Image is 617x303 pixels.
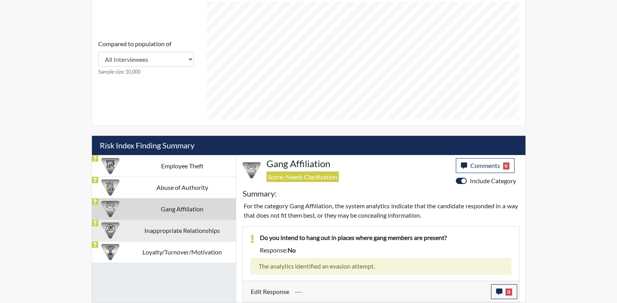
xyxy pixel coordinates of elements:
[243,161,261,179] img: CATEGORY%20ICON-02.2c5dd649.png
[101,243,119,261] img: CATEGORY%20ICON-17.40ef8247.png
[129,155,236,177] td: Employee Theft
[98,68,194,76] small: Sample size: 10,000
[260,233,511,242] p: Do you intend to hang out in places where gang members are present?
[470,176,516,186] label: Include Category
[266,171,339,182] span: Score: Needs Clarification
[250,258,511,274] div: The analytics identified an evasion attempt.
[491,284,517,299] button: 0
[505,289,512,296] span: 0
[456,158,515,173] button: Comments0
[254,245,517,255] div: Response:
[129,220,236,241] td: Inappropriate Relationships
[129,177,236,198] td: Abuse of Authority
[266,158,450,170] h4: Gang Affiliation
[244,201,518,220] p: For the category Gang Affiliation, the system analytics indicate that the candidate responded in ...
[288,246,296,254] span: no
[92,136,525,155] h5: Risk Index Finding Summary
[243,189,277,198] h5: Summary:
[98,39,171,49] label: Compared to population of
[129,198,236,220] td: Gang Affiliation
[503,162,510,170] span: 0
[101,179,119,197] img: CATEGORY%20ICON-01.94e51fac.png
[129,241,236,263] td: Loyalty/Turnover/Motivation
[470,162,500,169] span: Comments
[98,39,194,76] div: Consistency Score comparison among population
[101,222,119,240] img: CATEGORY%20ICON-14.139f8ef7.png
[251,284,289,299] label: Edit Response
[289,284,491,299] div: Update the test taker's response, the change might impact the score
[101,157,119,175] img: CATEGORY%20ICON-07.58b65e52.png
[101,200,119,218] img: CATEGORY%20ICON-02.2c5dd649.png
